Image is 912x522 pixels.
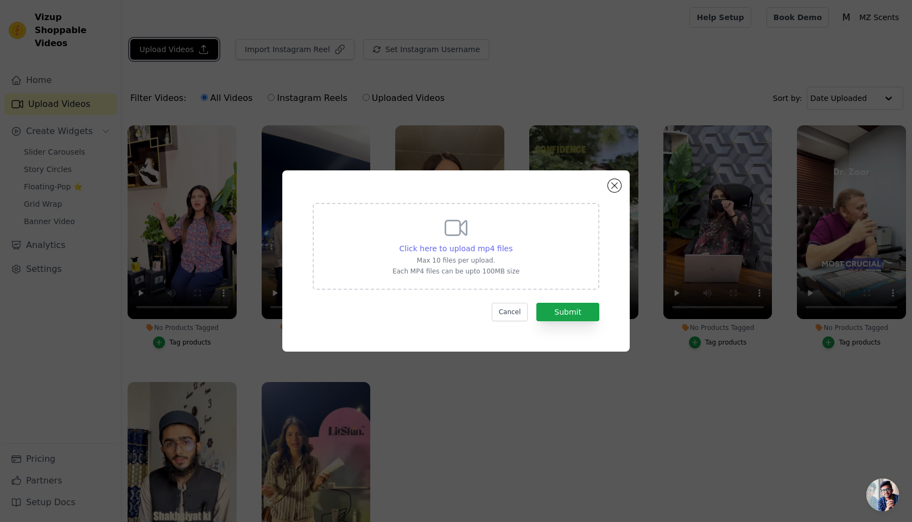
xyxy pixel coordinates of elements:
[392,256,520,265] p: Max 10 files per upload.
[866,479,899,511] div: Open chat
[536,303,599,321] button: Submit
[608,179,621,192] button: Close modal
[392,267,520,276] p: Each MP4 files can be upto 100MB size
[400,244,513,253] span: Click here to upload mp4 files
[492,303,528,321] button: Cancel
